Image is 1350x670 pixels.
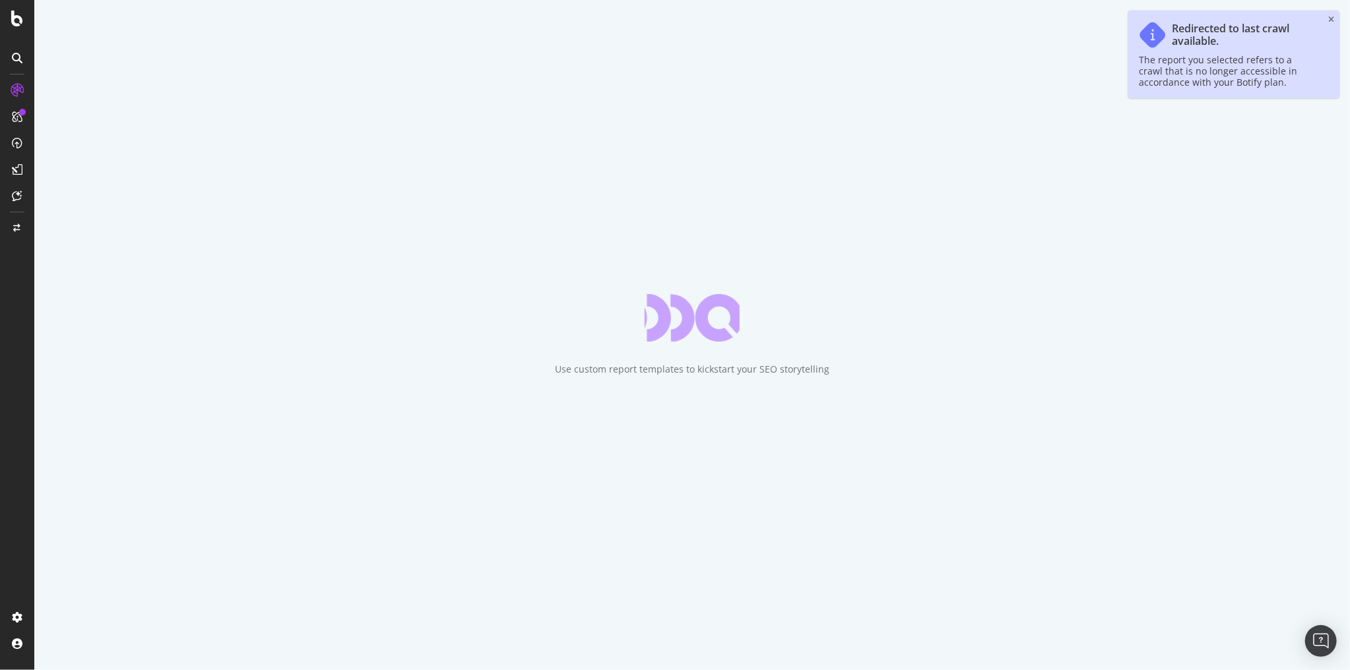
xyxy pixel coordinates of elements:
div: close toast [1328,16,1334,24]
div: Open Intercom Messenger [1305,625,1337,657]
div: Redirected to last crawl available. [1172,22,1316,47]
div: Use custom report templates to kickstart your SEO storytelling [555,363,829,376]
div: animation [645,294,740,342]
div: The report you selected refers to a crawl that is no longer accessible in accordance with your Bo... [1139,54,1316,88]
